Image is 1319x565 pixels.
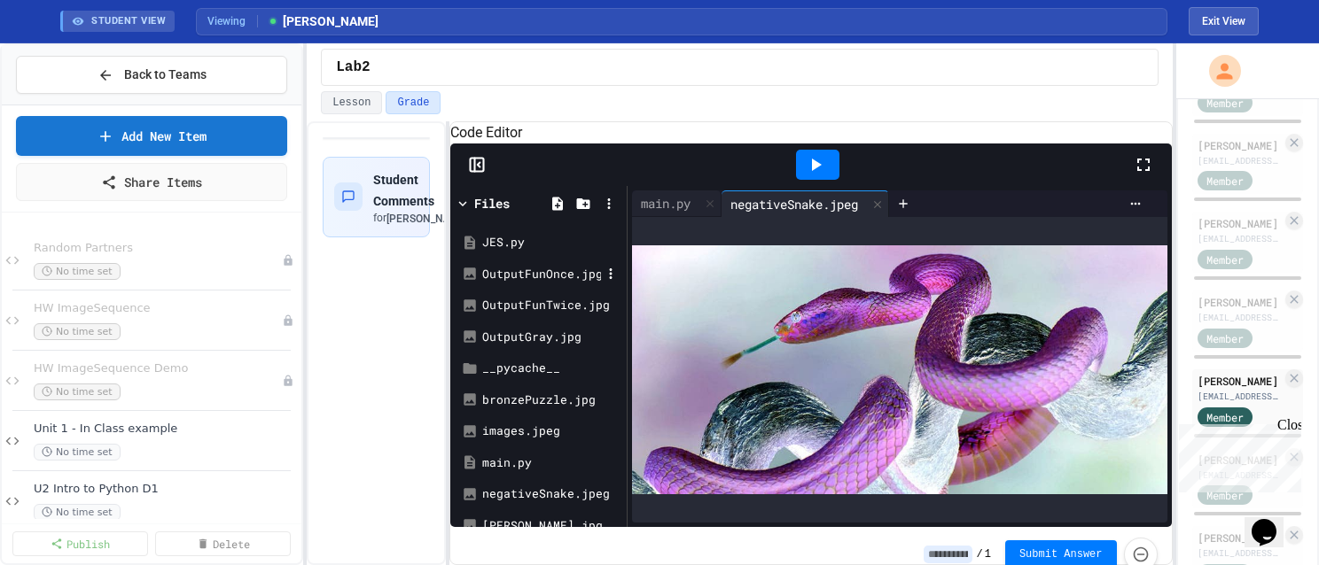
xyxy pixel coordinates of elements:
[722,190,889,217] div: negativeSnake.jpeg
[1198,373,1282,389] div: [PERSON_NAME]
[267,12,379,31] span: [PERSON_NAME]
[282,375,294,387] div: Unpublished
[450,122,1172,143] h6: Code Editor
[1019,547,1103,561] span: Submit Answer
[16,116,287,156] a: Add New Item
[282,254,294,267] div: Unpublished
[7,7,122,112] div: Chat with us now!Close
[1172,417,1301,492] iframe: chat widget
[386,213,469,225] span: [PERSON_NAME]
[1198,530,1282,546] div: [PERSON_NAME]
[336,57,370,78] span: Lab2
[482,266,601,283] div: OutputFunOnce.jpg
[34,263,121,280] span: No time set
[34,301,282,316] span: HW ImageSequence
[632,245,1167,495] img: 9k=
[34,504,121,521] span: No time set
[482,517,620,535] div: [PERSON_NAME].jpg
[1198,137,1282,153] div: [PERSON_NAME]
[386,91,441,114] button: Grade
[482,297,620,314] div: OutputFunTwice.jpg
[34,444,121,461] span: No time set
[482,454,620,472] div: main.py
[722,195,867,213] div: negativeSnake.jpeg
[482,422,620,440] div: images.jpeg
[282,314,294,327] div: Unpublished
[1206,409,1244,425] span: Member
[976,547,982,561] span: /
[632,190,722,217] div: main.py
[1245,494,1301,547] iframe: chat widget
[1198,215,1282,231] div: [PERSON_NAME]
[1190,50,1245,91] div: My Account
[321,91,382,114] button: Lesson
[1206,330,1244,346] span: Member
[482,360,620,377] div: __pycache__
[207,13,258,29] span: Viewing
[1206,95,1244,111] span: Member
[1206,252,1244,267] span: Member
[16,163,287,201] a: Share Items
[34,361,282,376] span: HW ImageSequence Demo
[1198,390,1282,403] div: [EMAIL_ADDRESS][DOMAIN_NAME]
[373,211,469,226] div: for
[474,194,510,213] div: Files
[482,485,620,503] div: negativeSnake.jpeg
[34,383,121,400] span: No time set
[1198,154,1282,167] div: [EMAIL_ADDRESS][DOMAIN_NAME]
[1189,7,1259,35] button: Exit student view
[482,391,620,409] div: bronzePuzzle.jpg
[1198,546,1282,560] div: [EMAIL_ADDRESS][DOMAIN_NAME]
[34,422,298,437] span: Unit 1 - In Class example
[632,194,699,213] div: main.py
[34,323,121,340] span: No time set
[16,56,287,94] button: Back to Teams
[12,531,148,556] a: Publish
[482,329,620,346] div: OutputGray.jpg
[373,173,434,208] span: Student Comments
[1198,294,1282,310] div: [PERSON_NAME]
[1198,232,1282,245] div: [EMAIL_ADDRESS][DOMAIN_NAME]
[1206,487,1244,503] span: Member
[482,234,620,252] div: JES.py
[124,66,207,84] span: Back to Teams
[91,14,166,29] span: STUDENT VIEW
[985,547,991,561] span: 1
[1206,173,1244,189] span: Member
[34,482,298,497] span: U2 Intro to Python D1
[155,531,291,556] a: Delete
[34,241,282,256] span: Random Partners
[1198,311,1282,324] div: [EMAIL_ADDRESS][DOMAIN_NAME]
